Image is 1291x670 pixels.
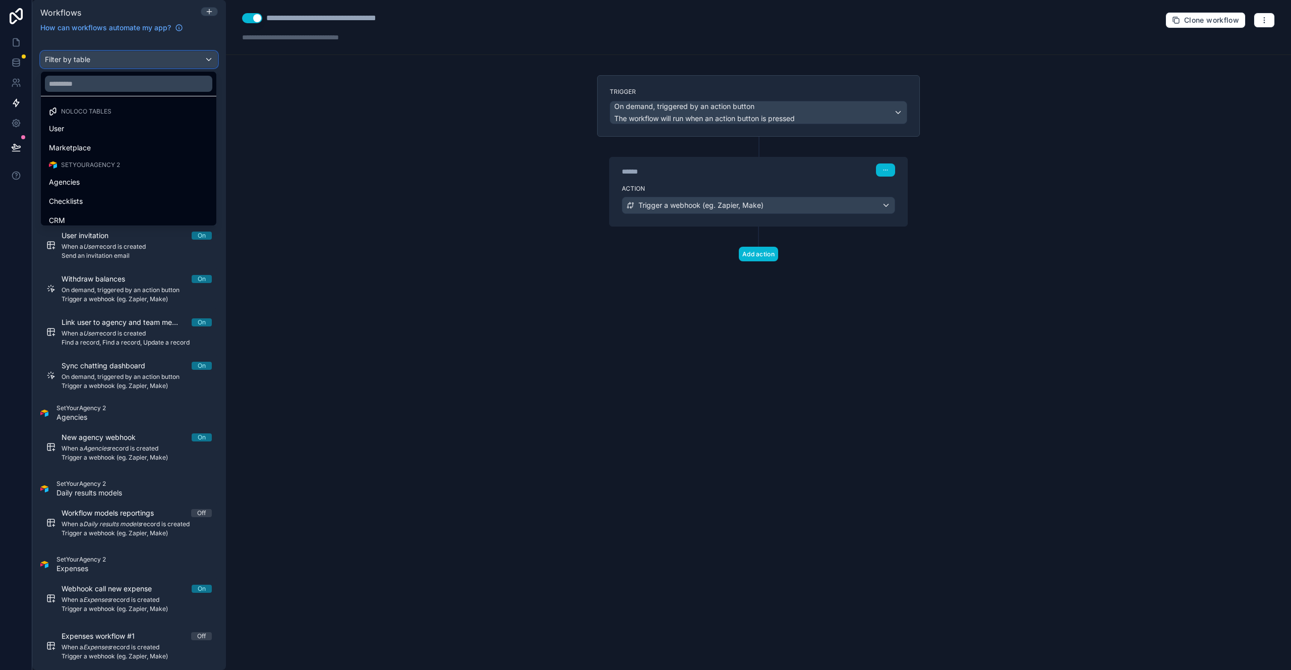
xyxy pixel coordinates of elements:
[49,161,57,169] img: Airtable Logo
[49,195,83,207] span: Checklists
[49,123,64,135] span: User
[61,161,120,169] span: SetYourAgency 2
[49,176,80,188] span: Agencies
[610,101,907,124] button: On demand, triggered by an action buttonThe workflow will run when an action button is pressed
[638,200,764,210] span: Trigger a webhook (eg. Zapier, Make)
[32,39,226,670] div: scrollable content
[49,142,91,154] span: Marketplace
[49,214,65,227] span: CRM
[614,101,754,111] span: On demand, triggered by an action button
[622,197,895,214] button: Trigger a webhook (eg. Zapier, Make)
[61,107,111,116] span: Noloco tables
[614,114,795,123] span: The workflow will run when an action button is pressed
